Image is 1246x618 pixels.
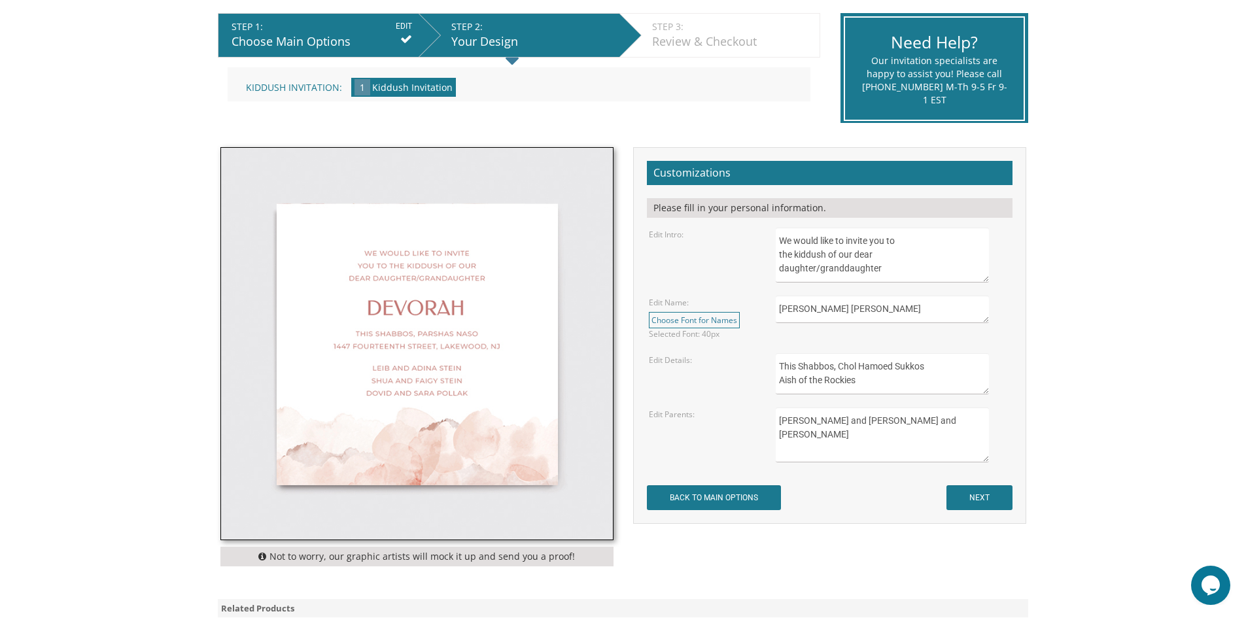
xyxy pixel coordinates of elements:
[649,312,740,328] a: Choose Font for Names
[355,79,370,95] span: 1
[647,161,1012,186] h2: Customizations
[221,148,613,540] img: kiddush-8-thumb.jpg
[861,54,1007,107] div: Our invitation specialists are happy to assist you! Please call [PHONE_NUMBER] M-Th 9-5 Fr 9-1 EST
[1191,566,1233,605] iframe: chat widget
[396,20,412,32] input: EDIT
[451,33,613,50] div: Your Design
[232,20,412,33] div: STEP 1:
[372,81,453,94] span: Kiddush Invitation
[649,297,689,308] label: Edit Name:
[218,599,1029,618] div: Related Products
[647,485,781,510] input: BACK TO MAIN OPTIONS
[776,228,988,283] textarea: We would like to invite you to the kiddush of our dear daughter/granddaughter
[649,409,695,420] label: Edit Parents:
[946,485,1012,510] input: NEXT
[649,229,684,240] label: Edit Intro:
[649,328,756,339] div: Selected Font: 40px
[649,354,692,366] label: Edit Details:
[776,296,988,323] textarea: [PERSON_NAME]
[232,33,412,50] div: Choose Main Options
[776,353,988,394] textarea: This Shabbos, [PERSON_NAME] [STREET_ADDRESS]
[451,20,613,33] div: STEP 2:
[246,81,342,94] span: Kiddush Invitation:
[861,31,1007,54] div: Need Help?
[776,407,988,462] textarea: Meir and [PERSON_NAME] [PERSON_NAME] and [PERSON_NAME] [PERSON_NAME] and [PERSON_NAME]
[220,547,614,566] div: Not to worry, our graphic artists will mock it up and send you a proof!
[652,20,813,33] div: STEP 3:
[652,33,813,50] div: Review & Checkout
[647,198,1012,218] div: Please fill in your personal information.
